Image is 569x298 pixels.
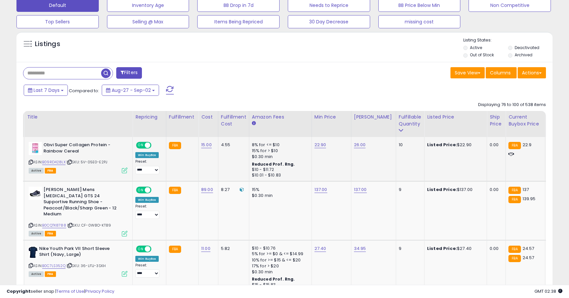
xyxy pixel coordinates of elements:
[45,271,56,277] span: FBA
[67,223,111,228] span: | SKU: CF-0W8O-KT89
[45,168,56,174] span: FBA
[470,45,482,50] label: Active
[29,187,42,200] img: 41vMJlKPa5L._SL40_.jpg
[39,246,119,259] b: Nike Youth Park VII Short Sleeve Shirt (Navy, Large)
[252,276,295,282] b: Reduced Prof. Rng.
[67,159,107,165] span: | SKU: 5V-05E0-E2PJ
[490,69,511,76] span: Columns
[354,114,393,121] div: [PERSON_NAME]
[399,246,419,252] div: 9
[252,154,307,160] div: $0.30 min
[478,102,546,108] div: Displaying 76 to 100 of 538 items
[29,246,127,276] div: ASIN:
[354,142,366,148] a: 26.00
[34,87,60,94] span: Last 7 Days
[486,67,517,78] button: Columns
[427,142,482,148] div: $22.90
[354,186,367,193] a: 137.00
[42,263,66,269] a: B0C7LS352Q
[523,245,534,252] span: 24.57
[252,263,307,269] div: 17% for > $20
[252,193,307,199] div: $0.30 min
[252,142,307,148] div: 8% for <= $10
[135,197,159,203] div: Win BuyBox
[7,288,114,295] div: seller snap | |
[427,246,482,252] div: $27.40
[116,67,142,79] button: Filters
[490,246,501,252] div: 0.00
[354,245,366,252] a: 34.95
[29,187,127,235] div: ASIN:
[427,186,457,193] b: Listed Price:
[490,142,501,148] div: 0.00
[427,142,457,148] b: Listed Price:
[314,142,326,148] a: 22.90
[45,231,56,236] span: FBA
[314,186,327,193] a: 137.00
[42,159,66,165] a: B09RD428LX
[135,256,159,262] div: Win BuyBox
[150,187,161,193] span: OFF
[135,204,161,219] div: Preset:
[523,186,529,193] span: 137
[197,15,280,28] button: Items Being Repriced
[135,263,161,278] div: Preset:
[169,114,196,121] div: Fulfillment
[221,114,246,127] div: Fulfillment Cost
[169,142,181,149] small: FBA
[399,142,419,148] div: 10
[314,114,348,121] div: Min Price
[490,187,501,193] div: 0.00
[201,245,210,252] a: 11.00
[102,85,159,96] button: Aug-27 - Sep-02
[399,187,419,193] div: 9
[314,245,326,252] a: 27.40
[43,187,123,219] b: [PERSON_NAME] Mens [MEDICAL_DATA] GTS 24 Supportive Running Shoe - Peacoat/Black/Sharp Green - 12...
[221,246,244,252] div: 5.82
[43,142,123,156] b: Obvi Super Collagen Protein - Rainbow Cereal
[490,114,503,127] div: Ship Price
[221,187,244,193] div: 8.27
[42,223,66,228] a: B0CQTK8788
[523,196,536,202] span: 139.95
[427,245,457,252] b: Listed Price:
[252,187,307,193] div: 15%
[508,246,521,253] small: FBA
[378,15,461,28] button: missing cost
[518,67,546,78] button: Actions
[427,114,484,121] div: Listed Price
[29,271,44,277] span: All listings currently available for purchase on Amazon
[201,114,215,121] div: Cost
[252,251,307,257] div: 5% for >= $0 & <= $14.99
[7,288,31,294] strong: Copyright
[107,15,189,28] button: Selling @ Max
[16,15,99,28] button: Top Sellers
[534,288,562,294] span: 2025-09-11 02:38 GMT
[252,167,307,173] div: $10 - $11.72
[201,142,212,148] a: 15.00
[85,288,114,294] a: Privacy Policy
[252,121,256,126] small: Amazon Fees.
[252,257,307,263] div: 10% for >= $15 & <= $20
[150,246,161,252] span: OFF
[69,88,99,94] span: Compared to:
[150,143,161,148] span: OFF
[112,87,151,94] span: Aug-27 - Sep-02
[35,40,60,49] h5: Listings
[427,187,482,193] div: $137.00
[470,52,494,58] label: Out of Stock
[515,45,539,50] label: Deactivated
[523,142,532,148] span: 22.9
[56,288,84,294] a: Terms of Use
[288,15,370,28] button: 30 Day Decrease
[137,246,145,252] span: ON
[508,187,521,194] small: FBA
[399,114,421,127] div: Fulfillable Quantity
[252,173,307,178] div: $10.01 - $10.83
[169,187,181,194] small: FBA
[252,114,309,121] div: Amazon Fees
[252,148,307,154] div: 15% for > $10
[252,161,295,167] b: Reduced Prof. Rng.
[463,37,552,43] p: Listing States:
[201,186,213,193] a: 89.00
